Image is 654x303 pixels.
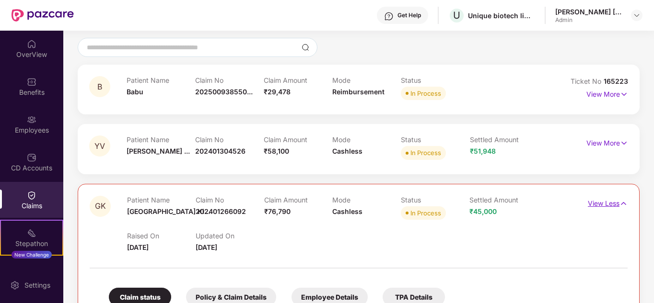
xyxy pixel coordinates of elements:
[470,147,496,155] span: ₹51,948
[27,77,36,87] img: svg+xml;base64,PHN2ZyBpZD0iQmVuZWZpdHMiIHhtbG5zPSJodHRwOi8vd3d3LnczLm9yZy8yMDAwL3N2ZyIgd2lkdGg9Ij...
[332,147,362,155] span: Cashless
[27,191,36,200] img: svg+xml;base64,PHN2ZyBpZD0iQ2xhaW0iIHhtbG5zPSJodHRwOi8vd3d3LnczLm9yZy8yMDAwL3N2ZyIgd2lkdGg9IjIwIi...
[195,76,264,84] p: Claim No
[195,135,264,144] p: Claim No
[195,88,253,96] span: 202500938550...
[264,207,291,215] span: ₹76,790
[332,76,401,84] p: Mode
[586,135,628,148] p: View More
[619,198,628,209] img: svg+xml;base64,PHN2ZyB4bWxucz0iaHR0cDovL3d3dy53My5vcmcvMjAwMC9zdmciIHdpZHRoPSIxNyIgaGVpZ2h0PSIxNy...
[196,207,246,215] span: 202401266092
[22,281,53,290] div: Settings
[332,196,401,204] p: Mode
[27,228,36,238] img: svg+xml;base64,PHN2ZyB4bWxucz0iaHR0cDovL3d3dy53My5vcmcvMjAwMC9zdmciIHdpZHRoPSIyMSIgaGVpZ2h0PSIyMC...
[410,148,441,157] div: In Process
[586,87,628,100] p: View More
[410,89,441,98] div: In Process
[196,196,264,204] p: Claim No
[27,153,36,162] img: svg+xml;base64,PHN2ZyBpZD0iQ0RfQWNjb3VudHMiIGRhdGEtbmFtZT0iQ0QgQWNjb3VudHMiIHhtbG5zPSJodHRwOi8vd3...
[127,88,143,96] span: Babu
[127,196,196,204] p: Patient Name
[401,76,469,84] p: Status
[264,76,332,84] p: Claim Amount
[10,281,20,290] img: svg+xml;base64,PHN2ZyBpZD0iU2V0dGluZy0yMHgyMCIgeG1sbnM9Imh0dHA6Ly93d3cudzMub3JnLzIwMDAvc3ZnIiB3aW...
[453,10,460,21] span: U
[264,135,332,144] p: Claim Amount
[469,196,538,204] p: Settled Amount
[196,232,264,240] p: Updated On
[127,135,195,144] p: Patient Name
[588,196,628,209] p: View Less
[94,142,105,150] span: YV
[332,207,362,215] span: Cashless
[555,7,622,16] div: [PERSON_NAME] [PERSON_NAME]
[410,208,441,218] div: In Process
[620,89,628,100] img: svg+xml;base64,PHN2ZyB4bWxucz0iaHR0cDovL3d3dy53My5vcmcvMjAwMC9zdmciIHdpZHRoPSIxNyIgaGVpZ2h0PSIxNy...
[264,196,333,204] p: Claim Amount
[264,147,289,155] span: ₹58,100
[401,196,469,204] p: Status
[127,76,195,84] p: Patient Name
[27,115,36,124] img: svg+xml;base64,PHN2ZyBpZD0iRW1wbG95ZWVzIiB4bWxucz0iaHR0cDovL3d3dy53My5vcmcvMjAwMC9zdmciIHdpZHRoPS...
[469,207,497,215] span: ₹45,000
[555,16,622,24] div: Admin
[620,138,628,148] img: svg+xml;base64,PHN2ZyB4bWxucz0iaHR0cDovL3d3dy53My5vcmcvMjAwMC9zdmciIHdpZHRoPSIxNyIgaGVpZ2h0PSIxNy...
[127,207,210,215] span: [GEOGRAPHIC_DATA] Ki...
[127,243,149,251] span: [DATE]
[571,77,604,85] span: Ticket No
[468,11,535,20] div: Unique biotech limited
[470,135,538,144] p: Settled Amount
[633,11,641,19] img: svg+xml;base64,PHN2ZyBpZD0iRHJvcGRvd24tMzJ4MzIiIHhtbG5zPSJodHRwOi8vd3d3LnczLm9yZy8yMDAwL3N2ZyIgd2...
[95,202,106,210] span: GK
[127,232,196,240] p: Raised On
[1,239,62,248] div: Stepathon
[196,243,217,251] span: [DATE]
[27,39,36,49] img: svg+xml;base64,PHN2ZyBpZD0iSG9tZSIgeG1sbnM9Imh0dHA6Ly93d3cudzMub3JnLzIwMDAvc3ZnIiB3aWR0aD0iMjAiIG...
[97,83,102,91] span: B
[12,251,52,258] div: New Challenge
[397,11,421,19] div: Get Help
[264,88,291,96] span: ₹29,478
[195,147,245,155] span: 202401304526
[401,135,469,144] p: Status
[302,44,309,51] img: svg+xml;base64,PHN2ZyBpZD0iU2VhcmNoLTMyeDMyIiB4bWxucz0iaHR0cDovL3d3dy53My5vcmcvMjAwMC9zdmciIHdpZH...
[384,11,394,21] img: svg+xml;base64,PHN2ZyBpZD0iSGVscC0zMngzMiIgeG1sbnM9Imh0dHA6Ly93d3cudzMub3JnLzIwMDAvc3ZnIiB3aWR0aD...
[332,88,385,96] span: Reimbursement
[12,9,74,22] img: New Pazcare Logo
[27,266,36,276] img: svg+xml;base64,PHN2ZyBpZD0iRW5kb3JzZW1lbnRzIiB4bWxucz0iaHR0cDovL3d3dy53My5vcmcvMjAwMC9zdmciIHdpZH...
[604,77,628,85] span: 165223
[332,135,401,144] p: Mode
[127,147,190,155] span: [PERSON_NAME] ...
